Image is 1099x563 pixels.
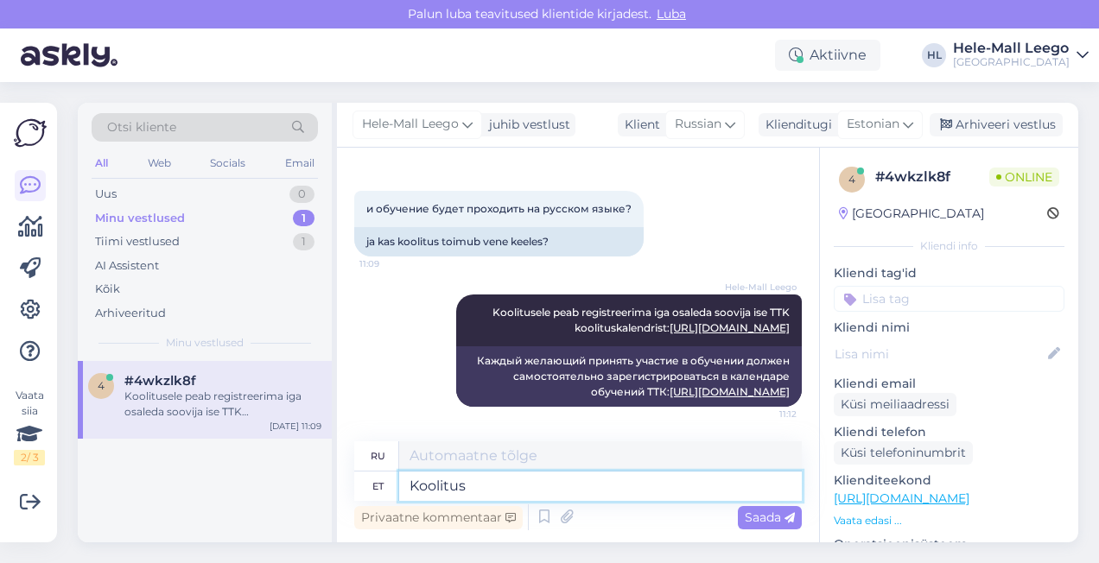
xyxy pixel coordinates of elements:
div: 0 [289,186,314,203]
div: [DATE] 11:09 [270,420,321,433]
div: 2 / 3 [14,450,45,465]
span: Otsi kliente [107,118,176,136]
div: 1 [293,233,314,250]
textarea: Koolitus [399,471,802,501]
div: Klienditugi [759,116,832,134]
div: 1 [293,210,314,227]
div: Minu vestlused [95,210,185,227]
div: HL [922,43,946,67]
div: Kõik [95,281,120,298]
div: # 4wkzlk8f [875,167,989,187]
div: Hele-Mall Leego [953,41,1070,55]
span: и обучение будет проходить на русском языке? [366,202,632,215]
span: Estonian [847,115,899,134]
span: Online [989,168,1059,187]
input: Lisa nimi [835,345,1045,364]
div: Web [144,152,175,174]
span: Koolitusele peab registreerima iga osaleda soovija ise TTK koolituskalendrist: [492,306,792,334]
p: Vaata edasi ... [834,513,1064,528]
a: [URL][DOMAIN_NAME] [670,385,790,398]
span: Saada [745,509,795,525]
a: Hele-Mall Leego[GEOGRAPHIC_DATA] [953,41,1089,69]
div: Каждый желающий принять участие в обучении должен самостоятельно зарегистрироваться в календаре о... [456,346,802,407]
img: Askly Logo [14,117,47,149]
div: [GEOGRAPHIC_DATA] [953,55,1070,69]
p: Klienditeekond [834,471,1064,490]
div: Arhiveeri vestlus [930,113,1063,136]
div: ja kas koolitus toimub vene keeles? [354,227,644,256]
div: Küsi telefoninumbrit [834,441,973,465]
a: [URL][DOMAIN_NAME] [834,490,969,506]
div: ru [371,441,385,471]
div: Küsi meiliaadressi [834,393,956,416]
div: All [92,152,111,174]
p: Kliendi telefon [834,423,1064,441]
span: 4 [848,173,855,186]
div: AI Assistent [95,257,159,275]
div: Privaatne kommentaar [354,506,523,529]
div: Aktiivne [775,40,880,71]
div: [GEOGRAPHIC_DATA] [839,205,984,223]
div: Socials [206,152,249,174]
span: Luba [651,6,691,22]
span: Russian [675,115,721,134]
div: Klient [618,116,660,134]
input: Lisa tag [834,286,1064,312]
div: Tiimi vestlused [95,233,180,250]
span: Minu vestlused [166,335,244,351]
div: juhib vestlust [482,116,570,134]
div: Koolitusele peab registreerima iga osaleda soovija ise TTK koolituskalendrist: [URL][DOMAIN_NAME] [124,389,321,420]
span: Hele-Mall Leego [362,115,459,134]
p: Operatsioonisüsteem [834,535,1064,554]
p: Kliendi nimi [834,319,1064,337]
span: Hele-Mall Leego [725,281,797,294]
div: Kliendi info [834,238,1064,254]
div: Arhiveeritud [95,305,166,322]
span: 11:09 [359,257,424,270]
div: Vaata siia [14,388,45,465]
span: 11:12 [732,408,797,421]
div: et [372,471,384,501]
span: #4wkzlk8f [124,373,196,389]
div: Uus [95,186,117,203]
a: [URL][DOMAIN_NAME] [670,321,790,334]
div: Email [282,152,318,174]
p: Kliendi tag'id [834,264,1064,282]
span: 4 [98,379,105,392]
p: Kliendi email [834,375,1064,393]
